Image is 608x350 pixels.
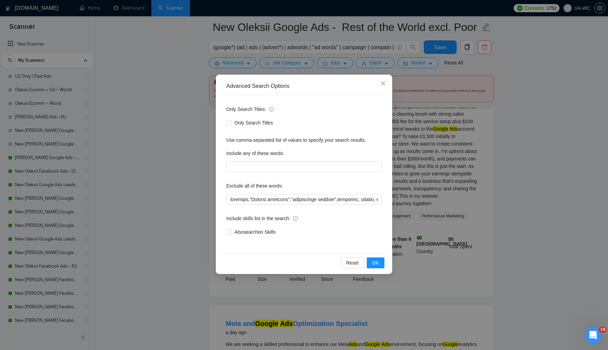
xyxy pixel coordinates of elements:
[599,327,607,332] span: 10
[269,107,274,112] span: info-circle
[232,228,278,236] span: Also search on Skills
[380,81,386,86] span: close
[226,215,298,222] span: Include skills list in the search:
[226,105,274,113] span: Only Search Titles:
[293,216,298,221] span: info-circle
[374,75,392,93] button: Close
[226,82,382,90] div: Advanced Search Options
[346,259,359,267] span: Reset
[372,259,379,267] span: OK
[226,180,283,191] label: Exclude all of these words:
[585,327,601,343] iframe: Intercom live chat
[232,119,276,127] span: Only Search Titles
[226,148,284,159] label: Include any of these words:
[226,136,382,144] div: Use comma-separated list of values to specify your search results.
[367,257,384,268] button: OK
[341,257,364,268] button: Reset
